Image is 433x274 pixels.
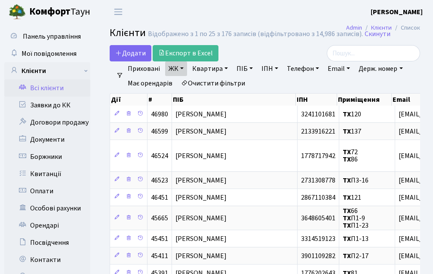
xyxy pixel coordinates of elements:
[4,62,90,79] a: Клієнти
[343,127,361,136] span: 137
[233,61,256,76] a: ПІБ
[4,148,90,165] a: Боржники
[151,234,168,244] span: 45451
[175,213,227,223] span: [PERSON_NAME]
[371,23,392,32] a: Клієнти
[151,251,168,261] span: 45411
[343,234,351,244] b: ТХ
[343,176,351,185] b: ТХ
[4,45,90,62] a: Мої повідомлення
[301,213,335,223] span: 3648605401
[21,49,77,58] span: Мої повідомлення
[124,76,176,91] a: Має орендарів
[115,49,146,58] span: Додати
[165,61,187,76] a: ЖК
[110,45,151,61] a: Додати
[4,97,90,114] a: Заявки до КК
[355,61,406,76] a: Держ. номер
[343,155,351,164] b: ТХ
[343,147,351,157] b: ТХ
[4,234,90,251] a: Посвідчення
[110,94,147,106] th: Дії
[151,110,168,119] span: 46980
[296,94,338,106] th: ІПН
[4,183,90,200] a: Оплати
[343,213,351,223] b: ТХ
[4,131,90,148] a: Документи
[107,5,129,19] button: Переключити навігацію
[175,110,227,119] span: [PERSON_NAME]
[4,114,90,131] a: Договори продажу
[343,127,351,136] b: ТХ
[343,221,351,230] b: ТХ
[346,23,362,32] a: Admin
[23,32,81,41] span: Панель управління
[151,127,168,136] span: 46599
[301,176,335,185] span: 2731308778
[392,23,420,33] li: Список
[343,110,361,119] span: 120
[175,176,227,185] span: [PERSON_NAME]
[178,76,249,91] a: Очистити фільтри
[147,94,172,106] th: #
[337,94,392,106] th: Приміщення
[343,206,351,216] b: ТХ
[343,206,369,230] span: 66 П1-9 П1-23
[4,251,90,268] a: Контакти
[343,193,351,202] b: ТХ
[153,45,218,61] a: Експорт в Excel
[175,151,227,161] span: [PERSON_NAME]
[301,251,335,261] span: 3901109282
[258,61,282,76] a: ІПН
[29,5,71,18] b: Комфорт
[29,5,90,19] span: Таун
[4,28,90,45] a: Панель управління
[301,110,335,119] span: 3241101681
[4,200,90,217] a: Особові рахунки
[175,234,227,244] span: [PERSON_NAME]
[333,19,433,37] nav: breadcrumb
[343,251,369,261] span: П2-17
[151,151,168,161] span: 46524
[343,147,358,164] span: 72 86
[343,110,351,119] b: ТХ
[301,127,335,136] span: 2133916221
[4,79,90,97] a: Всі клієнти
[343,251,351,261] b: ТХ
[283,61,322,76] a: Телефон
[371,7,423,17] a: [PERSON_NAME]
[110,25,146,40] span: Клієнти
[301,151,335,161] span: 1778717942
[151,213,168,223] span: 45665
[124,61,163,76] a: Приховані
[189,61,231,76] a: Квартира
[172,94,296,106] th: ПІБ
[343,234,369,244] span: П1-13
[151,176,168,185] span: 46523
[343,193,361,202] span: 121
[301,234,335,244] span: 3314519123
[4,165,90,183] a: Квитанції
[175,251,227,261] span: [PERSON_NAME]
[175,127,227,136] span: [PERSON_NAME]
[365,30,390,38] a: Скинути
[301,193,335,202] span: 2867110384
[343,176,369,185] span: П3-16
[324,61,353,76] a: Email
[9,3,26,21] img: logo.png
[151,193,168,202] span: 46451
[148,30,363,38] div: Відображено з 1 по 25 з 176 записів (відфільтровано з 14,986 записів).
[175,193,227,202] span: [PERSON_NAME]
[327,45,420,61] input: Пошук...
[4,217,90,234] a: Орендарі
